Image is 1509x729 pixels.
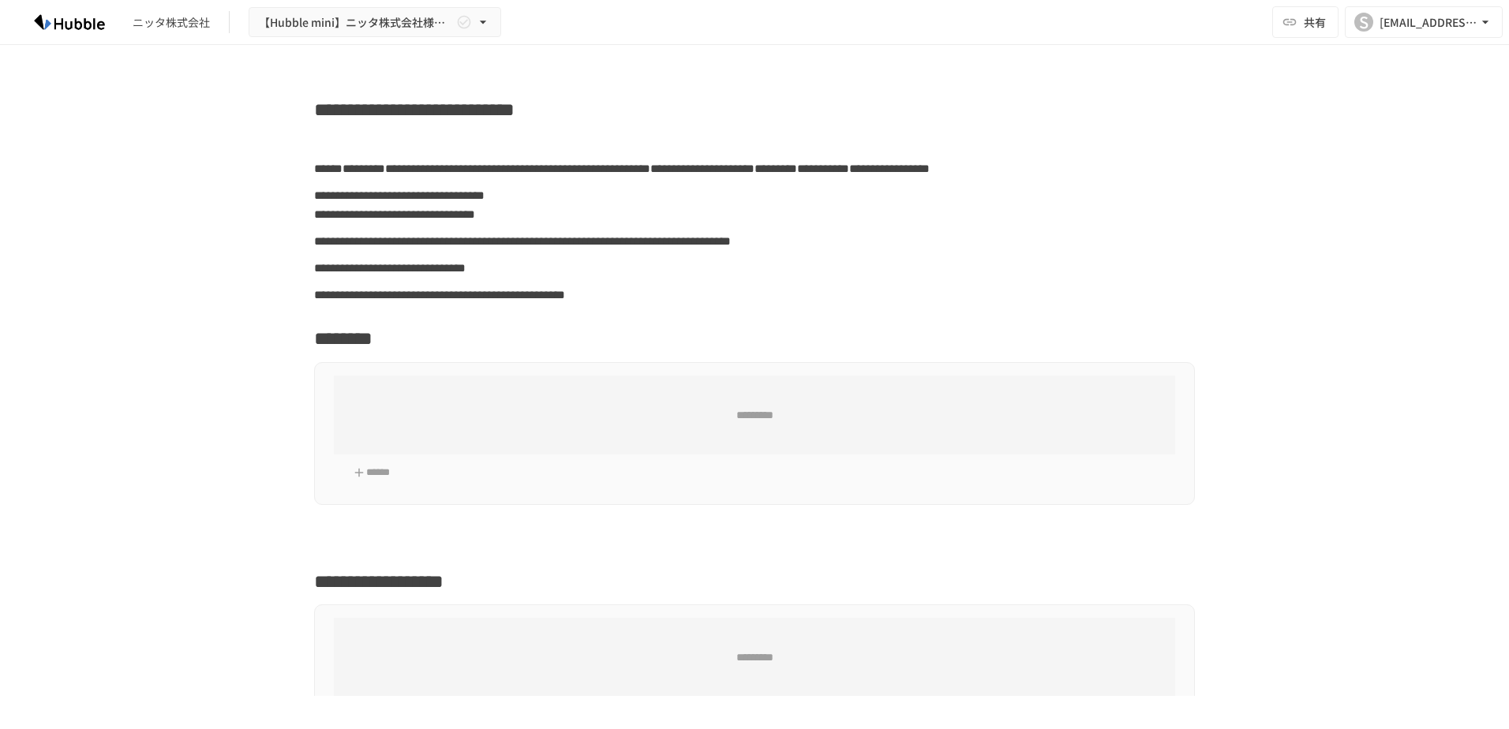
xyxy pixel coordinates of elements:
button: 【Hubble mini】ニッタ株式会社様×Hubble miniトライアル導入資料 [249,7,501,38]
span: 【Hubble mini】ニッタ株式会社様×Hubble miniトライアル導入資料 [259,13,453,32]
div: ニッタ株式会社 [133,14,210,31]
button: S[EMAIL_ADDRESS][DOMAIN_NAME] [1345,6,1503,38]
div: S [1354,13,1373,32]
div: [EMAIL_ADDRESS][DOMAIN_NAME] [1380,13,1477,32]
img: HzDRNkGCf7KYO4GfwKnzITak6oVsp5RHeZBEM1dQFiQ [19,9,120,35]
button: 共有 [1272,6,1339,38]
span: 共有 [1304,13,1326,31]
